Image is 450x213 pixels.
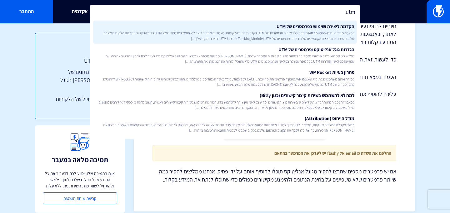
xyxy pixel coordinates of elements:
[96,122,354,133] span: כחלק מקבלת החלטות שיווקיות, תצטרכו לדעת איך למדוד ולנתח את המסע שהלקוחות שלכם עברו עד שביצעו אצלכ...
[90,5,360,19] input: חיפוש מהיר...
[48,57,112,65] a: הגדרות UTM
[52,156,108,163] h3: תמיכה מלאה במעבר
[96,53,354,64] span: גוגל אנליטיקס הוא כלי פופולארי כשמדובר בניתוח נתונים של חנות המסחר שלכם. [PERSON_NAME] מבצעת מספר...
[152,167,396,183] p: אם יש פרמטרים נוספים שתרצו להסיר מגוגל אנליטיקס תוכלו להוסיף אותם על ידי פסיק, אנחנו ממליצים להסי...
[93,90,357,113] a: למה לא להשתמש בשירות קיצור קישורים (כגון Bitly)במאמר זה נסביר מהן החסרונות של שימוש בשירות קיצור ...
[48,95,112,103] a: פרמטר אימייל של הלקוחות
[48,46,112,54] h3: תוכן
[96,30,354,41] span: במאמר מודל הייחוס (Attribution) הוסבר על חשיבות פרמטרים של UTM בקביעת ייחוס הלקוחות. מאמר זה מסבי...
[43,192,117,204] a: קביעת שיחת הטמעה
[48,68,112,92] a: איך למצוא נתונים של [PERSON_NAME] בגוגל אנליטיקס
[93,21,357,44] a: הקדמה ליצירה ושימוש בפרמטרים של UTMבמאמר מודל הייחוס (Attribution) הוסבר על חשיבות פרמטרים של UTM...
[96,76,354,87] span: במידה ואתם משתמשים בתוסף WP Rocket באופן דיפולטיבי התוסף יוצר CACHE לכל עמוד, כולל כאשר העמוד מכי...
[93,66,357,90] a: פתרון בעיות WP Rocketבמידה ואתם משתמשים בתוסף WP Rocket באופן דיפולטיבי התוסף יוצר CACHE לכל עמוד...
[96,99,354,110] span: במאמר זה נסביר מהן החסרונות של שימוש בשירות קיצור קישורים ומדוע בפלאשי אין צורך להשתמש בזה. חסרונ...
[93,44,357,67] a: הגדרות גוגל אנליטיקס ופרמטרים של UTMגוגל אנליטיקס הוא כלי פופולארי כשמדובר בניתוח נתונים של חנות ...
[93,113,357,136] a: מודל הייחוס (Attribution)כחלק מקבלת החלטות שיווקיות, תצטרכו לדעת איך למדוד ולנתח את המסע שהלקוחות...
[274,150,391,156] b: החלפנו את השדה מ email אל flashy יש לעדכן את הפרמטר בהתאם
[43,170,117,189] p: צוות התמיכה שלנו יסייע לכם להעביר את כל המידע מכל הכלים שלכם לתוך פלאשי ולהתחיל לשווק מיד, השירות...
